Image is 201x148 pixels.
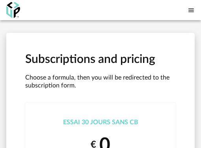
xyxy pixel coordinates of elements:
h1: Subscriptions and pricing [25,52,176,67]
span: Menu icon [188,6,195,14]
p: Choose a formula, then you will be redirected to the subscription form. [25,74,176,90]
img: OXP [6,2,20,18]
div: Essai 30 jours sans CB [33,118,168,127]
